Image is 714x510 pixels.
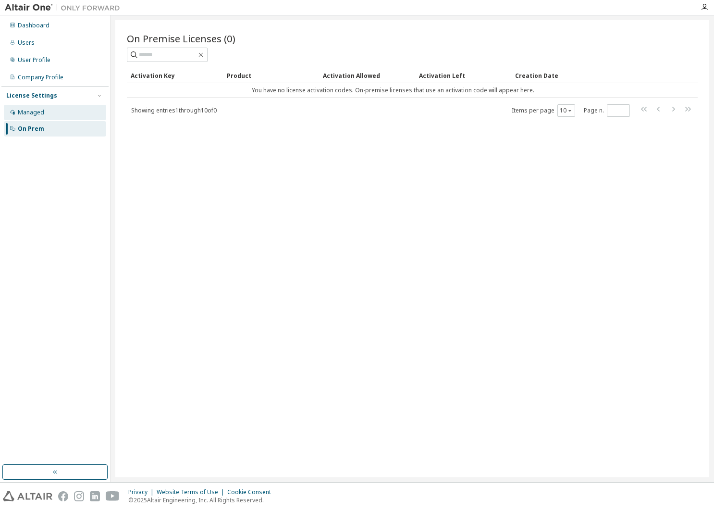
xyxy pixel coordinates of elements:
[131,68,219,83] div: Activation Key
[6,92,57,100] div: License Settings
[323,68,411,83] div: Activation Allowed
[227,488,277,496] div: Cookie Consent
[584,104,630,117] span: Page n.
[18,39,35,47] div: Users
[515,68,655,83] div: Creation Date
[419,68,507,83] div: Activation Left
[18,56,50,64] div: User Profile
[128,488,157,496] div: Privacy
[18,125,44,133] div: On Prem
[127,83,659,98] td: You have no license activation codes. On-premise licenses that use an activation code will appear...
[90,491,100,501] img: linkedin.svg
[18,74,63,81] div: Company Profile
[227,68,315,83] div: Product
[5,3,125,12] img: Altair One
[157,488,227,496] div: Website Terms of Use
[18,22,49,29] div: Dashboard
[3,491,52,501] img: altair_logo.svg
[106,491,120,501] img: youtube.svg
[127,32,235,45] span: On Premise Licenses (0)
[74,491,84,501] img: instagram.svg
[128,496,277,504] p: © 2025 Altair Engineering, Inc. All Rights Reserved.
[58,491,68,501] img: facebook.svg
[512,104,575,117] span: Items per page
[131,106,217,114] span: Showing entries 1 through 10 of 0
[560,107,573,114] button: 10
[18,109,44,116] div: Managed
